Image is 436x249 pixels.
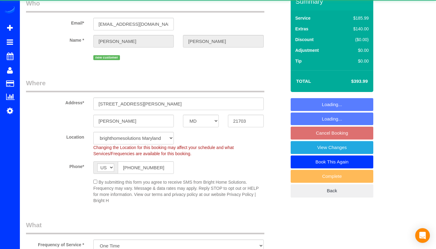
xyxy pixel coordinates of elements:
[291,155,373,168] a: Book This Again
[26,79,264,92] legend: Where
[21,98,89,106] label: Address*
[228,115,264,127] input: Zip Code*
[21,161,89,170] label: Phone*
[118,161,174,174] input: Phone*
[93,145,234,156] span: Changing the Location for this booking may affect your schedule and what Services/Frequencies are...
[340,26,369,32] div: $140.00
[295,26,308,32] label: Extras
[296,79,311,84] strong: Total
[93,18,174,30] input: Email*
[291,141,373,154] a: View Changes
[295,58,302,64] label: Tip
[183,35,263,48] input: Last Name*
[295,36,314,43] label: Discount
[21,35,89,43] label: Name *
[340,58,369,64] div: $0.00
[333,79,368,84] h4: $393.99
[340,36,369,43] div: ($0.00)
[4,6,16,15] img: Automaid Logo
[93,180,259,203] span: By submitting this form you agree to receive SMS from Bright Home Solutions. Frequency may vary. ...
[93,115,174,127] input: City*
[295,15,311,21] label: Service
[26,220,264,234] legend: What
[21,239,89,248] label: Frequency of Service *
[340,47,369,53] div: $0.00
[291,184,373,197] a: Back
[21,132,89,140] label: Location
[295,47,319,53] label: Adjustment
[93,35,174,48] input: First Name*
[415,228,430,243] div: Open Intercom Messenger
[93,55,120,60] span: new customer
[21,18,89,26] label: Email*
[340,15,369,21] div: $185.99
